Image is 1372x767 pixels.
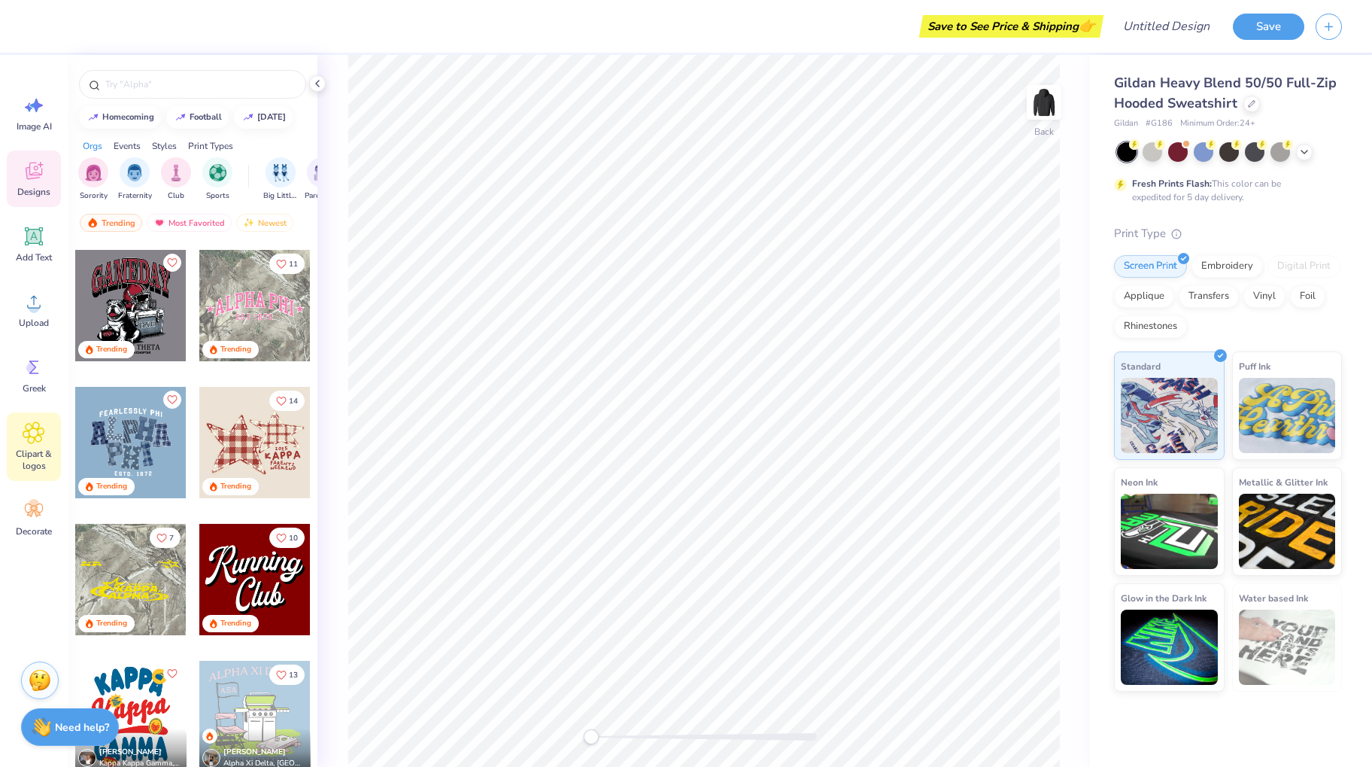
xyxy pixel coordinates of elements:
span: Metallic & Glitter Ink [1239,474,1328,490]
div: Digital Print [1267,255,1340,278]
button: Like [269,391,305,411]
img: Fraternity Image [126,164,143,181]
img: Glow in the Dark Ink [1121,610,1218,685]
img: Neon Ink [1121,494,1218,569]
div: Print Type [1114,225,1342,242]
input: Try "Alpha" [104,77,296,92]
input: Untitled Design [1111,11,1222,41]
div: Screen Print [1114,255,1187,278]
div: filter for Big Little Reveal [263,157,298,202]
div: filter for Sorority [78,157,108,202]
button: homecoming [79,106,161,129]
div: This color can be expedited for 5 day delivery. [1132,177,1317,204]
div: Trending [96,481,127,492]
button: filter button [118,157,152,202]
button: filter button [263,157,298,202]
span: Upload [19,317,49,329]
span: Sorority [80,190,108,202]
button: Like [163,254,181,272]
div: Trending [220,344,251,355]
div: Accessibility label [584,729,599,744]
img: Club Image [168,164,184,181]
img: newest.gif [243,218,255,228]
strong: Fresh Prints Flash: [1132,178,1212,190]
div: halloween [257,113,286,121]
img: trend_line.gif [87,113,99,122]
span: Gildan Heavy Blend 50/50 Full-Zip Hooded Sweatshirt [1114,74,1337,112]
strong: Need help? [55,720,109,735]
div: Events [114,139,141,153]
button: filter button [305,157,339,202]
span: Puff Ink [1239,358,1270,374]
button: Like [163,665,181,683]
div: Trending [96,344,127,355]
img: Metallic & Glitter Ink [1239,494,1336,569]
div: Foil [1290,285,1325,308]
span: Glow in the Dark Ink [1121,590,1207,606]
button: Like [269,254,305,274]
div: football [190,113,222,121]
span: 14 [289,397,298,405]
button: Like [269,665,305,685]
span: Neon Ink [1121,474,1158,490]
div: Back [1034,125,1054,138]
div: filter for Club [161,157,191,202]
div: Most Favorited [147,214,232,232]
span: Add Text [16,251,52,263]
span: Decorate [16,525,52,537]
div: Trending [80,214,142,232]
span: Club [168,190,184,202]
div: Newest [236,214,293,232]
button: Like [269,528,305,548]
span: Gildan [1114,117,1138,130]
span: Parent's Weekend [305,190,339,202]
span: Sports [206,190,229,202]
span: Fraternity [118,190,152,202]
div: Styles [152,139,177,153]
img: Back [1029,87,1059,117]
div: Vinyl [1243,285,1285,308]
span: Water based Ink [1239,590,1308,606]
div: Trending [220,481,251,492]
span: Image AI [17,120,52,132]
button: [DATE] [234,106,293,129]
span: 11 [289,260,298,268]
div: Transfers [1179,285,1239,308]
span: Designs [17,186,50,198]
button: Like [150,528,181,548]
button: Save [1233,14,1304,40]
img: Water based Ink [1239,610,1336,685]
img: Big Little Reveal Image [272,164,289,181]
span: Minimum Order: 24 + [1180,117,1255,130]
div: Embroidery [1191,255,1263,278]
img: Sorority Image [85,164,102,181]
span: 👉 [1079,17,1095,35]
button: filter button [202,157,232,202]
img: Sports Image [209,164,226,181]
div: homecoming [102,113,154,121]
span: 13 [289,671,298,679]
button: filter button [78,157,108,202]
div: Print Types [188,139,233,153]
div: Trending [96,618,127,629]
button: Like [163,391,181,409]
img: Parent's Weekend Image [314,164,331,181]
div: filter for Parent's Weekend [305,157,339,202]
span: Greek [23,382,46,394]
div: Trending [220,618,251,629]
div: Applique [1114,285,1174,308]
span: 10 [289,534,298,542]
span: 7 [169,534,174,542]
img: trend_line.gif [242,113,254,122]
span: # G186 [1146,117,1173,130]
span: [PERSON_NAME] [99,747,162,757]
button: filter button [161,157,191,202]
div: filter for Sports [202,157,232,202]
div: Rhinestones [1114,315,1187,338]
img: trend_line.gif [175,113,187,122]
img: trending.gif [87,218,99,228]
span: Clipart & logos [9,448,59,472]
span: Standard [1121,358,1161,374]
span: [PERSON_NAME] [223,747,286,757]
img: Standard [1121,378,1218,453]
